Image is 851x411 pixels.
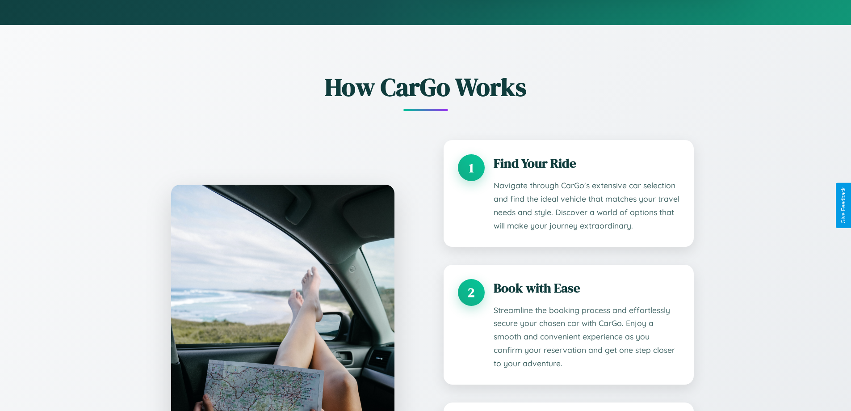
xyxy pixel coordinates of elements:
h2: How CarGo Works [158,70,694,104]
div: 1 [458,154,485,181]
h3: Book with Ease [494,279,679,297]
div: Give Feedback [840,187,847,224]
h3: Find Your Ride [494,154,679,172]
p: Navigate through CarGo's extensive car selection and find the ideal vehicle that matches your tra... [494,179,679,233]
p: Streamline the booking process and effortlessly secure your chosen car with CarGo. Enjoy a smooth... [494,304,679,371]
div: 2 [458,279,485,306]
